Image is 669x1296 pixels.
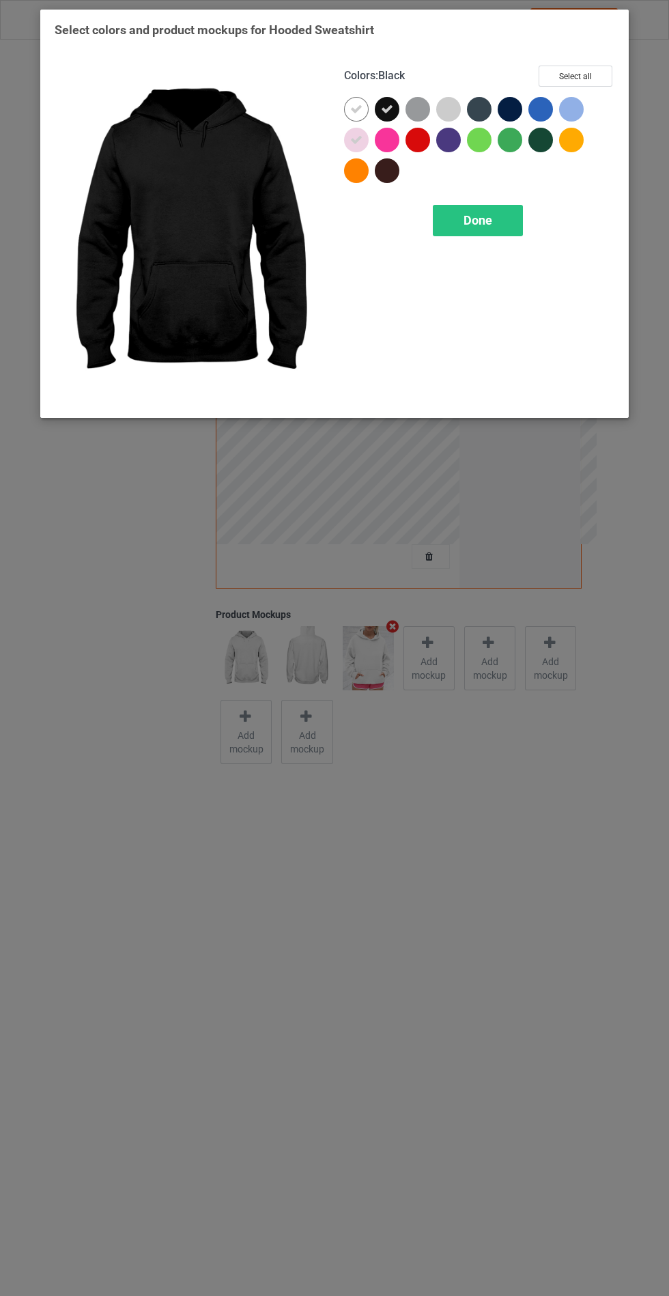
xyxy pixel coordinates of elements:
button: Select all [539,66,612,87]
h4: : [344,69,405,83]
span: Done [464,213,492,227]
img: regular.jpg [55,66,325,404]
span: Select colors and product mockups for Hooded Sweatshirt [55,23,374,37]
span: Black [378,69,405,82]
span: Colors [344,69,375,82]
